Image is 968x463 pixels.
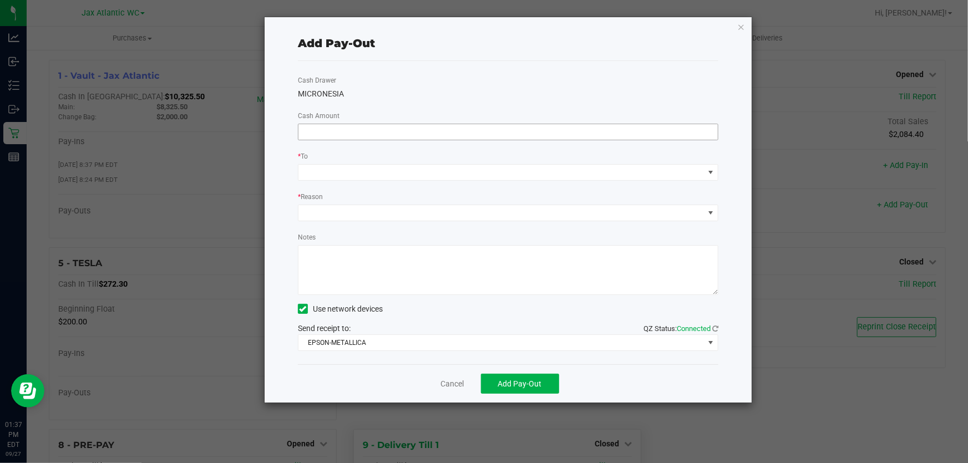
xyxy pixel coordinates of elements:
iframe: Resource center [11,374,44,408]
span: EPSON-METALLICA [298,335,704,350]
label: To [298,151,308,161]
a: Cancel [441,378,464,390]
div: Add Pay-Out [298,35,375,52]
div: MICRONESIA [298,88,718,100]
label: Cash Drawer [298,75,336,85]
span: Add Pay-Out [498,379,542,388]
button: Add Pay-Out [481,374,559,394]
label: Reason [298,192,323,202]
span: Connected [677,324,711,333]
span: Cash Amount [298,112,339,120]
span: QZ Status: [643,324,718,333]
span: Send receipt to: [298,324,351,333]
label: Use network devices [298,303,383,315]
label: Notes [298,232,316,242]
